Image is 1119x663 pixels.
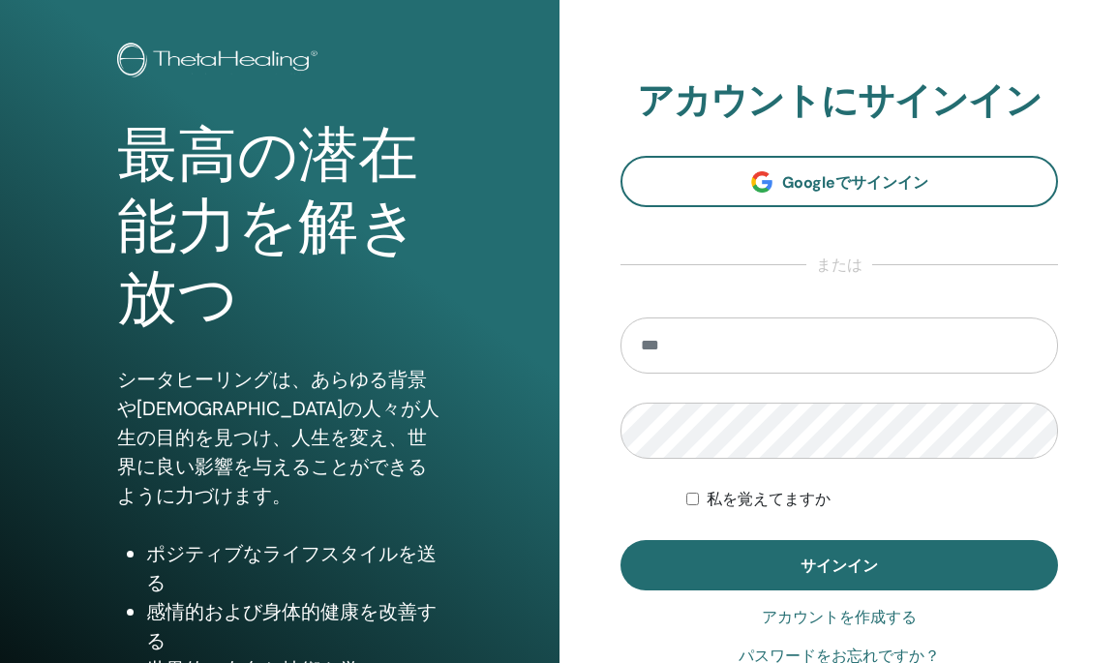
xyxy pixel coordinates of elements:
font: アカウントにサインイン [637,76,1042,125]
font: シータヒーリングは、あらゆる背景や[DEMOGRAPHIC_DATA]の人々が人生の目的を見つけ、人生を変え、世界に良い影響を与えることができるように力づけます。 [117,367,439,508]
font: 最高の潜在能力を解き放つ [117,121,419,334]
font: 私を覚えてますか [707,490,831,508]
font: サインイン [801,556,878,576]
font: アカウントを作成する [762,608,917,626]
a: アカウントを作成する [762,606,917,629]
button: サインイン [620,540,1058,590]
a: Googleでサインイン [620,156,1058,207]
font: ポジティブなライフスタイルを送る [146,541,437,595]
font: Googleでサインイン [782,172,928,193]
div: 無期限または手動でログアウトするまで認証を維持する [686,488,1058,511]
font: または [816,255,862,275]
font: 感情的および身体的健康を改善する [146,599,437,653]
